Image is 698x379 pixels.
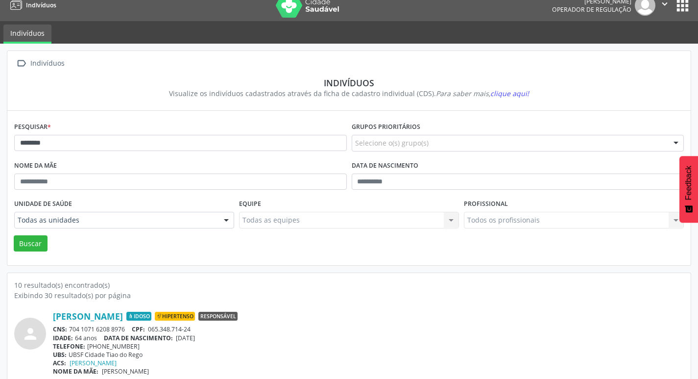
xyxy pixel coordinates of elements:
[70,359,117,367] a: [PERSON_NAME]
[14,290,684,301] div: Exibindo 30 resultado(s) por página
[126,312,151,321] span: Idoso
[102,367,149,376] span: [PERSON_NAME]
[490,89,529,98] span: clique aqui!
[355,138,429,148] span: Selecione o(s) grupo(s)
[684,166,693,200] span: Feedback
[21,88,677,99] div: Visualize os indivíduos cadastrados através da ficha de cadastro individual (CDS).
[104,334,173,342] span: DATA DE NASCIMENTO:
[14,56,28,71] i: 
[352,158,418,174] label: Data de nascimento
[22,325,39,343] i: person
[53,367,98,376] span: NOME DA MÃE:
[436,89,529,98] i: Para saber mais,
[148,325,191,333] span: 065.348.714-24
[53,325,684,333] div: 704 1071 6208 8976
[132,325,145,333] span: CPF:
[53,342,684,351] div: [PHONE_NUMBER]
[198,312,238,321] span: Responsável
[14,120,51,135] label: Pesquisar
[53,311,123,322] a: [PERSON_NAME]
[155,312,195,321] span: Hipertenso
[14,56,66,71] a:  Indivíduos
[53,342,85,351] span: TELEFONE:
[53,359,66,367] span: ACS:
[14,197,72,212] label: Unidade de saúde
[552,5,631,14] span: Operador de regulação
[53,334,73,342] span: IDADE:
[53,325,67,333] span: CNS:
[53,351,684,359] div: UBSF Cidade Tiao do Rego
[21,77,677,88] div: Indivíduos
[18,215,214,225] span: Todas as unidades
[176,334,195,342] span: [DATE]
[3,25,51,44] a: Indivíduos
[53,334,684,342] div: 64 anos
[14,158,57,174] label: Nome da mãe
[352,120,420,135] label: Grupos prioritários
[14,280,684,290] div: 10 resultado(s) encontrado(s)
[464,197,508,212] label: Profissional
[239,197,261,212] label: Equipe
[53,351,67,359] span: UBS:
[26,1,56,9] span: Indivíduos
[28,56,66,71] div: Indivíduos
[14,235,48,252] button: Buscar
[679,156,698,223] button: Feedback - Mostrar pesquisa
